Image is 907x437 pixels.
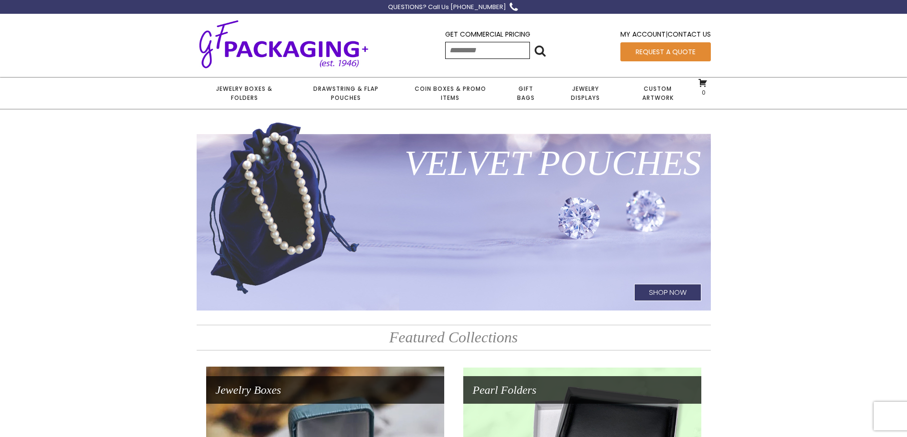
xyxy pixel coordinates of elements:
[620,42,711,61] a: Request a Quote
[699,88,706,97] span: 0
[463,376,701,404] h1: Pearl Folders
[399,78,501,109] a: Coin Boxes & Promo Items
[620,29,711,42] div: |
[197,130,711,196] h1: Velvet Pouches
[197,120,711,311] a: Velvet PouchesShop Now
[501,78,550,109] a: Gift Bags
[620,29,666,39] a: My Account
[668,29,711,39] a: Contact Us
[388,2,506,12] div: QUESTIONS? Call Us [PHONE_NUMBER]
[206,376,444,404] h1: Jewelry Boxes
[550,78,621,109] a: Jewelry Displays
[292,78,399,109] a: Drawstring & Flap Pouches
[634,284,701,301] h1: Shop Now
[698,78,708,96] a: 0
[197,78,292,109] a: Jewelry Boxes & Folders
[445,29,530,39] a: Get Commercial Pricing
[621,78,695,109] a: Custom Artwork
[197,325,711,350] h2: Featured Collections
[197,18,371,70] img: GF Packaging + - Established 1946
